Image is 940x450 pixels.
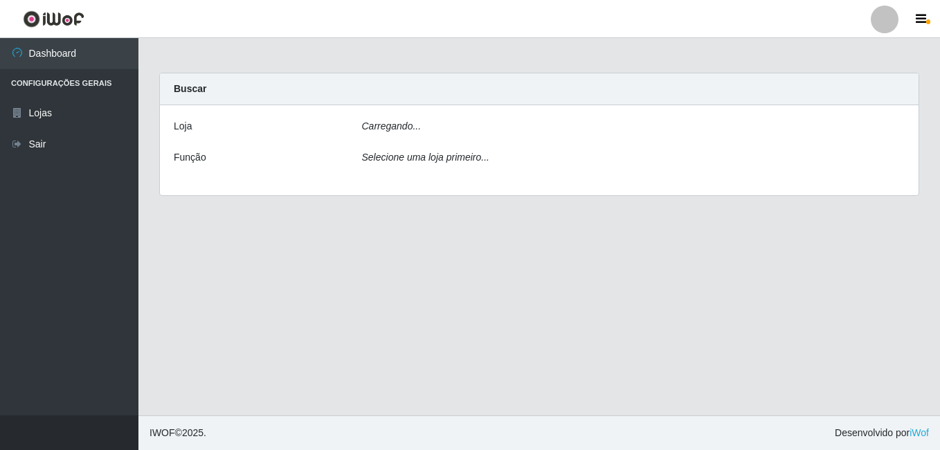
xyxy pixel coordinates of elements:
[23,10,84,28] img: CoreUI Logo
[910,427,929,438] a: iWof
[174,150,206,165] label: Função
[174,83,206,94] strong: Buscar
[150,427,175,438] span: IWOF
[362,120,422,132] i: Carregando...
[150,426,206,440] span: © 2025 .
[362,152,489,163] i: Selecione uma loja primeiro...
[835,426,929,440] span: Desenvolvido por
[174,119,192,134] label: Loja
